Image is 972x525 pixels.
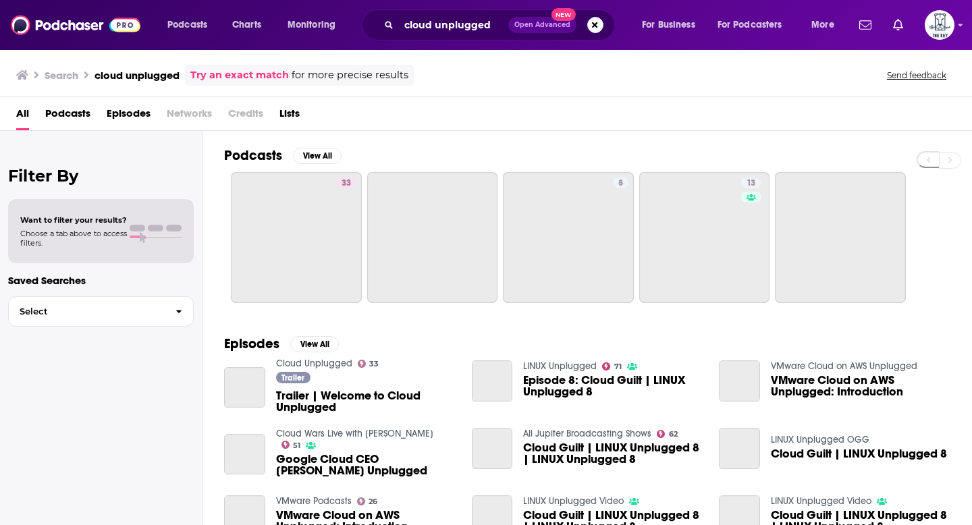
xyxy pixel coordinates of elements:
a: 13 [639,172,770,303]
span: Select [9,307,165,316]
button: open menu [802,14,851,36]
a: Trailer | Welcome to Cloud Unplugged [224,367,265,408]
button: open menu [632,14,712,36]
h3: Search [45,69,78,82]
a: Trailer | Welcome to Cloud Unplugged [276,390,456,413]
a: 8 [613,177,628,188]
button: open menu [278,14,353,36]
a: Cloud Guilt | LINUX Unplugged 8 [771,448,947,460]
span: 33 [369,361,379,367]
span: Monitoring [288,16,335,34]
a: Episodes [107,103,151,130]
button: View All [293,148,342,164]
span: New [551,8,576,21]
a: 13 [741,177,761,188]
span: For Business [642,16,695,34]
button: Select [8,296,194,327]
h2: Episodes [224,335,279,352]
span: Podcasts [167,16,207,34]
a: Google Cloud CEO Thomas Kurian Unplugged [276,453,456,476]
span: 13 [747,177,755,190]
a: Charts [223,14,269,36]
a: 26 [357,497,378,505]
h2: Podcasts [224,147,282,164]
a: 62 [657,430,678,438]
a: All [16,103,29,130]
span: 26 [369,499,377,505]
div: Search podcasts, credits, & more... [375,9,628,40]
h3: cloud unplugged [94,69,180,82]
a: LINUX Unplugged Video [523,495,624,507]
a: 33 [358,360,379,368]
img: User Profile [925,10,954,40]
button: Show profile menu [925,10,954,40]
a: Cloud Guilt | LINUX Unplugged 8 | LINUX Unplugged 8 [472,428,513,469]
a: LINUX Unplugged Video [771,495,871,507]
img: Podchaser - Follow, Share and Rate Podcasts [11,12,140,38]
button: Send feedback [883,70,950,81]
button: View All [290,336,339,352]
a: Show notifications dropdown [854,13,877,36]
span: Credits [228,103,263,130]
a: VMware Cloud on AWS Unplugged: Introduction [719,360,760,402]
a: PodcastsView All [224,147,342,164]
h2: Filter By [8,166,194,186]
a: LINUX Unplugged OGG [771,434,869,445]
a: Lists [279,103,300,130]
span: 8 [618,177,623,190]
span: More [811,16,834,34]
a: Episode 8: Cloud Guilt | LINUX Unplugged 8 [523,375,703,397]
a: Show notifications dropdown [888,13,909,36]
a: 33 [231,172,362,303]
a: Cloud Wars Live with Bob Evans [276,428,433,439]
span: Charts [232,16,261,34]
a: Cloud Guilt | LINUX Unplugged 8 | LINUX Unplugged 8 [523,442,703,465]
span: Choose a tab above to access filters. [20,229,127,248]
a: Podcasts [45,103,90,130]
a: EpisodesView All [224,335,339,352]
a: 51 [281,441,301,449]
a: Episode 8: Cloud Guilt | LINUX Unplugged 8 [472,360,513,402]
span: for more precise results [292,67,408,83]
a: Cloud Guilt | LINUX Unplugged 8 [719,428,760,469]
span: Want to filter your results? [20,215,127,225]
span: 71 [614,364,622,370]
a: 8 [503,172,634,303]
span: For Podcasters [718,16,782,34]
button: Open AdvancedNew [508,17,576,33]
a: Try an exact match [190,67,289,83]
a: Cloud Unplugged [276,358,352,369]
a: All Jupiter Broadcasting Shows [523,428,651,439]
a: 71 [602,362,622,370]
span: 51 [293,443,300,449]
p: Saved Searches [8,274,194,287]
a: VMware Cloud on AWS Unplugged: Introduction [771,375,950,397]
button: open menu [709,14,802,36]
a: 33 [336,177,356,188]
span: Open Advanced [514,22,570,28]
a: VMware Cloud on AWS Unplugged [771,360,917,372]
span: Logged in as TheKeyPR [925,10,954,40]
a: Google Cloud CEO Thomas Kurian Unplugged [224,434,265,475]
span: Google Cloud CEO [PERSON_NAME] Unplugged [276,453,456,476]
span: 62 [669,431,678,437]
span: 33 [342,177,351,190]
input: Search podcasts, credits, & more... [399,14,508,36]
span: Trailer [281,374,304,382]
a: VMware Podcasts [276,495,352,507]
a: LINUX Unplugged [523,360,597,372]
button: open menu [158,14,225,36]
span: Networks [167,103,212,130]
